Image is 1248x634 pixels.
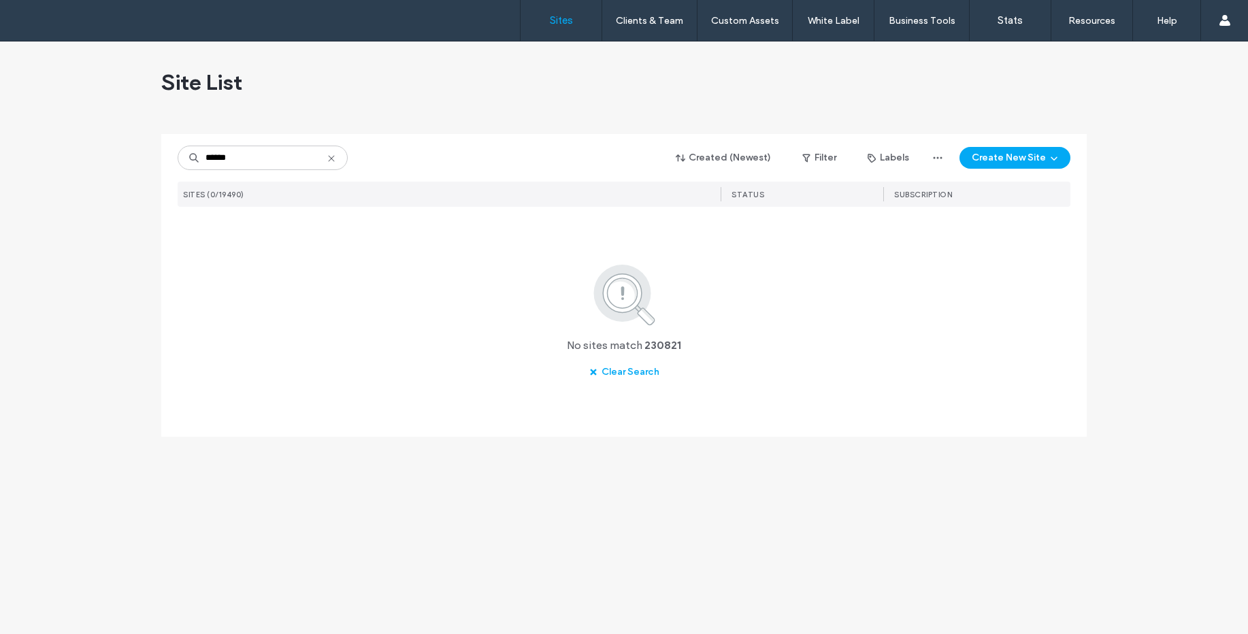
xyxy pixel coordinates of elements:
button: Filter [789,147,850,169]
span: 230821 [644,338,681,353]
label: Clients & Team [616,15,683,27]
span: Site List [161,69,242,96]
label: Stats [998,14,1023,27]
label: Custom Assets [711,15,779,27]
label: Help [1157,15,1177,27]
label: White Label [808,15,859,27]
span: SITES (0/19490) [183,190,244,199]
button: Created (Newest) [664,147,783,169]
span: No sites match [567,338,642,353]
label: Business Tools [889,15,955,27]
button: Clear Search [577,361,672,383]
img: search.svg [575,262,674,327]
span: STATUS [732,190,764,199]
button: Labels [855,147,921,169]
span: SUBSCRIPTION [894,190,952,199]
button: Create New Site [959,147,1070,169]
label: Sites [550,14,573,27]
label: Resources [1068,15,1115,27]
